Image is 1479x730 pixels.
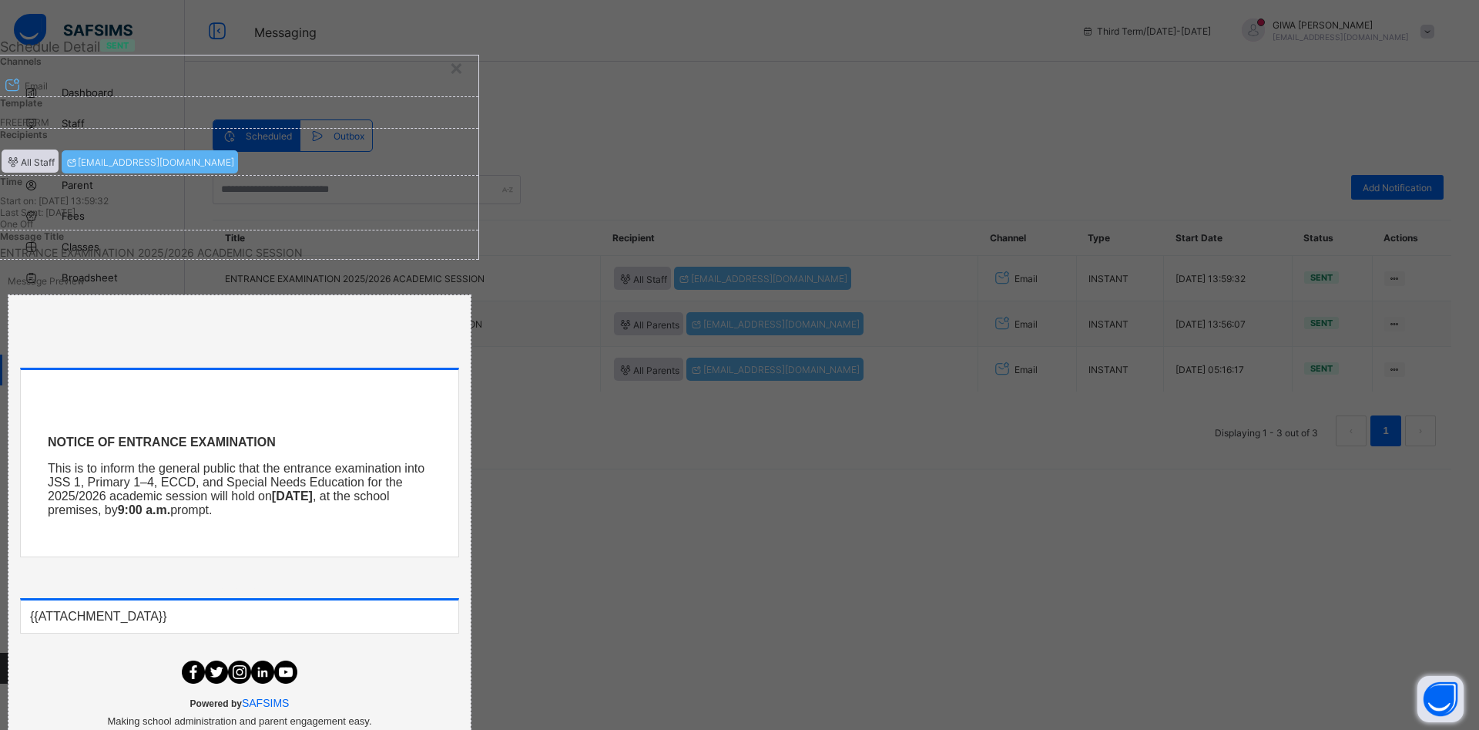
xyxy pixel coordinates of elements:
[5,155,55,168] span: All Staff
[2,76,23,95] i: Email Channel
[47,715,432,727] p: Making school administration and parent engagement easy.
[190,698,242,709] b: Powered by
[242,697,289,709] a: SAFSIMS
[118,503,170,516] strong: 9:00 a.m.
[272,489,313,503] strong: [DATE]
[251,661,274,684] img: linkedin_alt.png
[182,661,205,684] img: facebook_alt.png
[29,608,169,625] table: {{ATTACHMENT_DATA}}
[48,436,276,449] strong: NOTICE OF ENTRANCE EXAMINATION
[48,462,431,517] p: This is to inform the general public that the entrance examination into JSS 1, Primary 1–4, ECCD,...
[274,661,297,684] img: youtube_alt.png
[1417,676,1464,722] button: Open asap
[449,54,464,80] div: ×
[205,661,228,684] img: twitter_alt.png
[25,80,48,92] span: Email
[20,584,459,598] div: Attachments
[228,661,251,684] img: instagram_alt.png
[8,275,85,287] span: Message Preview
[106,40,129,51] span: Sent
[65,156,235,168] span: [EMAIL_ADDRESS][DOMAIN_NAME]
